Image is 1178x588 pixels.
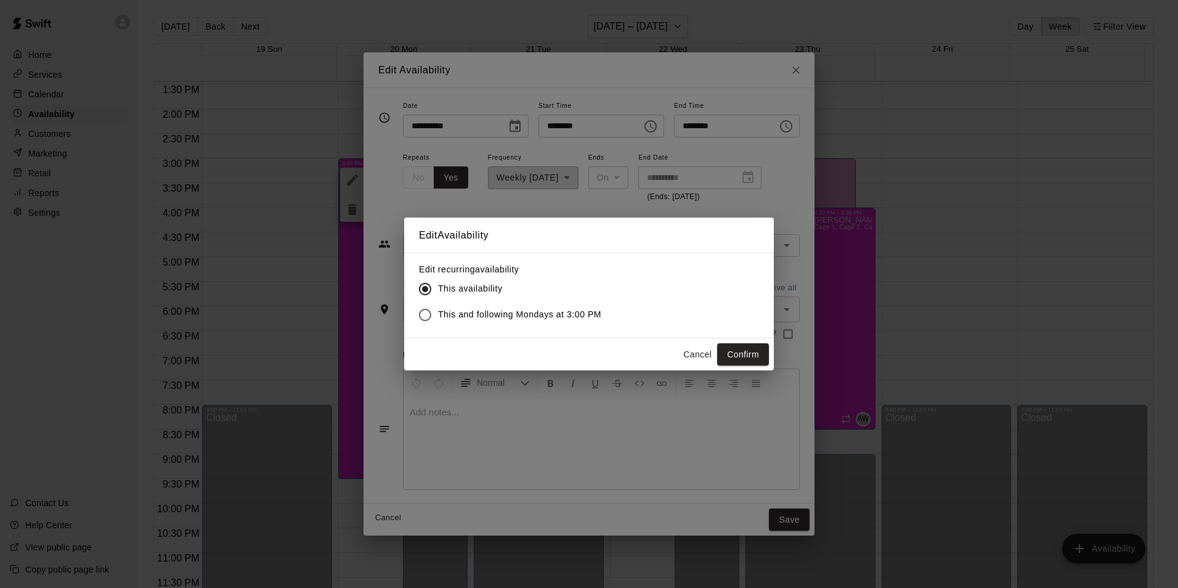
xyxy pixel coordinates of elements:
button: Cancel [678,343,717,366]
span: This and following Mondays at 3:00 PM [438,308,601,321]
label: Edit recurring availability [419,263,611,276]
h2: Edit Availability [404,218,774,253]
button: Confirm [717,343,769,366]
span: This availability [438,282,502,295]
